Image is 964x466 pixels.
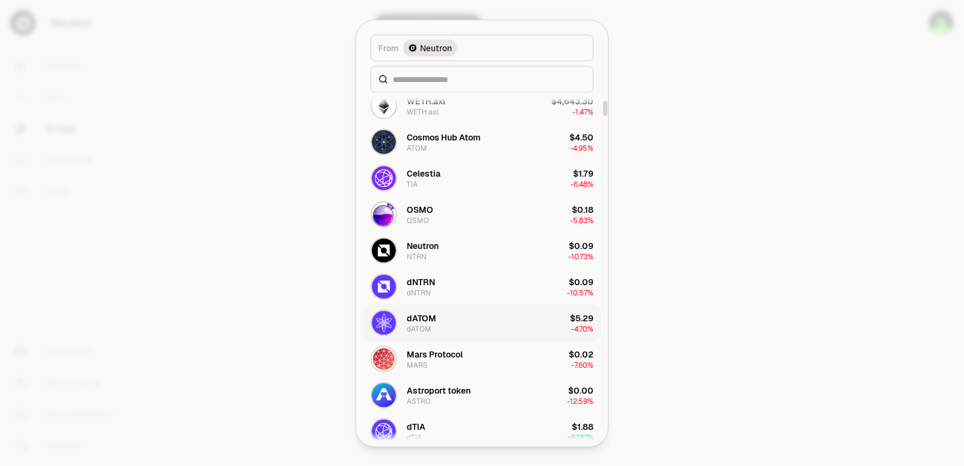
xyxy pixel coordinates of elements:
[569,276,593,288] div: $0.09
[407,239,439,251] div: Neutron
[567,396,593,406] span: -12.59%
[363,304,601,341] button: dATOM LogodATOMdATOM$5.29-4.70%
[569,131,593,143] div: $4.50
[571,324,593,333] span: -4.70%
[372,93,396,118] img: WETH.axl Logo
[568,251,593,261] span: -10.73%
[572,420,593,432] div: $1.88
[407,348,463,360] div: Mars Protocol
[407,360,428,370] div: MARS
[372,166,396,190] img: TIA Logo
[372,347,396,371] img: MARS Logo
[551,95,593,107] div: $4,643.30
[408,43,418,52] img: Neutron Logo
[407,276,435,288] div: dNTRN
[407,143,427,153] div: ATOM
[407,420,425,432] div: dTIA
[407,107,439,116] div: WETH.axl
[407,203,433,215] div: OSMO
[569,239,593,251] div: $0.09
[372,274,396,298] img: dNTRN Logo
[407,167,440,179] div: Celestia
[572,107,593,116] span: -1.47%
[407,288,431,297] div: dNTRN
[363,413,601,449] button: dTIA LogodTIAdTIA$1.88+87.87%
[372,383,396,407] img: ASTRO Logo
[420,42,452,54] span: Neutron
[372,202,396,226] img: OSMO Logo
[363,268,601,304] button: dNTRN LogodNTRNdNTRN$0.09-10.57%
[567,432,593,442] span: + 87.87%
[407,396,431,406] div: ASTRO
[372,130,396,154] img: ATOM Logo
[363,160,601,196] button: TIA LogoCelestiaTIA$1.79-6.48%
[568,384,593,396] div: $0.00
[407,131,480,143] div: Cosmos Hub Atom
[407,432,422,442] div: dTIA
[363,87,601,124] button: WETH.axl LogoWETH.axlWETH.axl$4,643.30-1.47%
[363,196,601,232] button: OSMO LogoOSMOOSMO$0.18-5.83%
[407,251,427,261] div: NTRN
[573,167,593,179] div: $1.79
[372,238,396,262] img: NTRN Logo
[363,377,601,413] button: ASTRO LogoAstroport tokenASTRO$0.00-12.59%
[378,42,398,54] span: From
[567,288,593,297] span: -10.57%
[570,215,593,225] span: -5.83%
[569,348,593,360] div: $0.02
[407,384,471,396] div: Astroport token
[372,419,396,443] img: dTIA Logo
[363,341,601,377] button: MARS LogoMars ProtocolMARS$0.02-7.60%
[570,143,593,153] span: -4.95%
[363,124,601,160] button: ATOM LogoCosmos Hub AtomATOM$4.50-4.95%
[570,312,593,324] div: $5.29
[407,179,418,189] div: TIA
[407,324,431,333] div: dATOM
[572,203,593,215] div: $0.18
[407,215,429,225] div: OSMO
[363,232,601,268] button: NTRN LogoNeutronNTRN$0.09-10.73%
[571,360,593,370] span: -7.60%
[407,95,445,107] div: WETH.axl
[372,310,396,335] img: dATOM Logo
[407,312,436,324] div: dATOM
[371,34,593,61] button: FromNeutron LogoNeutron
[571,179,593,189] span: -6.48%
